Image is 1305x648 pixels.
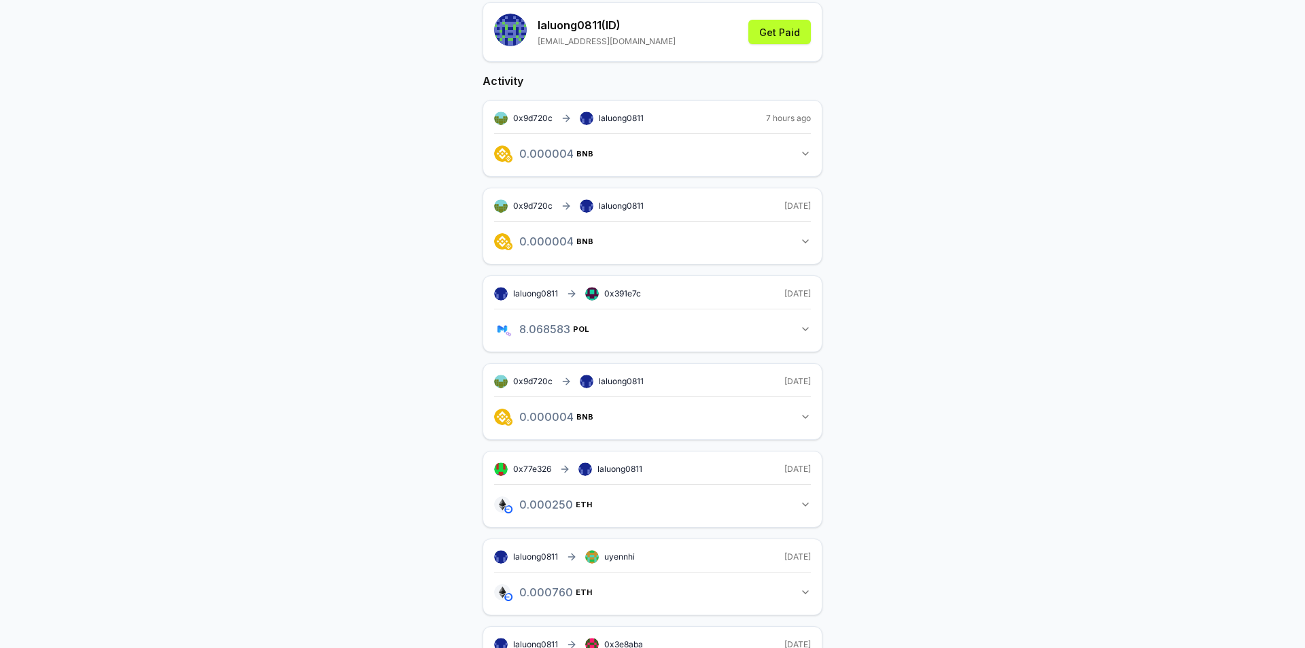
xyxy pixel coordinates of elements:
[494,146,510,162] img: logo.png
[599,201,644,211] span: laluong0811
[513,464,551,474] span: 0x77e326
[504,242,512,250] img: logo.png
[494,584,510,600] img: logo.png
[494,496,510,513] img: logo.png
[784,288,811,299] span: [DATE]
[494,581,811,604] button: 0.000760ETH
[504,330,512,338] img: logo.png
[513,551,558,562] span: laluong0811
[766,113,811,124] span: 7 hours ago
[494,233,510,250] img: logo.png
[494,321,510,337] img: logo.png
[483,73,822,89] h2: Activity
[604,288,641,299] span: 0x391e7c
[513,288,558,299] span: laluong0811
[599,113,644,124] span: laluong0811
[604,551,635,562] span: uyennhi
[784,551,811,562] span: [DATE]
[494,405,811,428] button: 0.000004BNB
[494,493,811,516] button: 0.000250ETH
[494,230,811,253] button: 0.000004BNB
[538,36,676,47] p: [EMAIL_ADDRESS][DOMAIN_NAME]
[494,409,510,425] img: logo.png
[494,318,811,341] button: 8.068583POL
[504,154,512,163] img: logo.png
[599,376,644,387] span: laluong0811
[513,113,553,123] span: 0x9d720c
[513,201,553,211] span: 0x9d720c
[748,20,811,44] button: Get Paid
[784,201,811,211] span: [DATE]
[597,464,642,475] span: laluong0811
[504,417,512,426] img: logo.png
[513,376,553,386] span: 0x9d720c
[784,464,811,475] span: [DATE]
[504,593,512,601] img: base-network.png
[504,505,512,513] img: base-network.png
[538,17,676,33] p: laluong0811 (ID)
[494,142,811,165] button: 0.000004BNB
[784,376,811,387] span: [DATE]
